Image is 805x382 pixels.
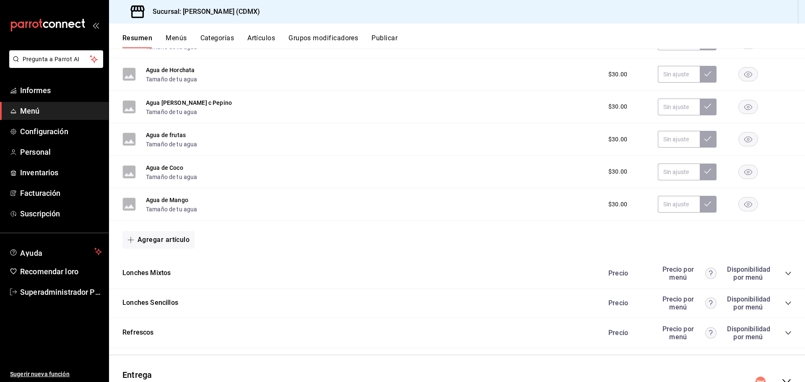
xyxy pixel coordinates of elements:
font: Disponibilidad por menú [727,265,770,281]
font: Resumen [122,34,152,42]
font: Personal [20,148,51,156]
button: colapsar-categoría-fila [785,300,792,307]
font: Superadministrador Parrot [20,288,111,296]
button: Refrescos [122,328,154,338]
font: Menú [20,107,40,115]
font: $30.00 [608,201,627,208]
font: Precio por menú [662,265,694,281]
font: Suscripción [20,209,60,218]
font: Disponibilidad por menú [727,325,770,341]
font: Tamaño de tu agua [146,141,197,148]
font: Agua de Horchata [146,67,195,73]
div: pestañas de navegación [122,34,805,48]
a: Pregunta a Parrot AI [6,61,103,70]
font: Sucursal: [PERSON_NAME] (CDMX) [153,8,260,16]
font: Precio [608,269,628,277]
button: Entrega [122,369,152,382]
button: Tamaño de tu agua [146,140,197,149]
font: Precio [608,329,628,337]
font: Recomendar loro [20,267,78,276]
button: colapsar-categoría-fila [785,270,792,277]
font: $30.00 [608,103,627,110]
button: Pregunta a Parrot AI [9,50,103,68]
button: Agregar artículo [122,231,195,249]
font: Informes [20,86,51,95]
input: Sin ajuste [658,131,700,148]
button: Agua de Horchata [146,65,195,74]
font: $30.00 [608,71,627,78]
font: Refrescos [122,328,154,336]
input: Sin ajuste [658,164,700,180]
font: Grupos modificadores [288,34,358,42]
font: Tamaño de tu agua [146,109,197,115]
font: Agua de frutas [146,132,186,138]
font: Tamaño de tu agua [146,76,197,83]
button: Agua de Coco [146,163,183,172]
font: Agua de Mango [146,197,188,203]
font: Lonches Sencillos [122,299,178,307]
font: Categorías [200,34,234,42]
font: Menús [166,34,187,42]
button: Tamaño de tu agua [146,205,197,214]
font: Precio por menú [662,295,694,311]
font: Publicar [371,34,397,42]
button: abrir_cajón_menú [92,22,99,29]
font: Pregunta a Parrot AI [23,56,80,62]
input: Sin ajuste [658,99,700,115]
font: Precio [608,299,628,307]
font: Tamaño de tu agua [146,174,197,180]
button: Tamaño de tu agua [146,172,197,181]
button: Agua [PERSON_NAME] c Pepino [146,98,232,107]
font: Entrega [122,370,152,380]
button: Agua de Mango [146,195,188,204]
button: Tamaño de tu agua [146,75,197,84]
font: Agua [PERSON_NAME] c Pepino [146,99,232,106]
font: Lonches Mixtos [122,269,171,277]
font: Disponibilidad por menú [727,295,770,311]
font: Precio por menú [662,325,694,341]
font: Facturación [20,189,60,197]
button: Lonches Mixtos [122,268,171,278]
font: Artículos [247,34,275,42]
input: Sin ajuste [658,66,700,83]
font: Configuración [20,127,68,136]
button: colapsar-categoría-fila [785,330,792,336]
input: Sin ajuste [658,196,700,213]
font: Agregar artículo [138,236,190,244]
font: Inventarios [20,168,58,177]
button: Tamaño de tu agua [146,107,197,116]
font: Sugerir nueva función [10,371,70,377]
button: Lonches Sencillos [122,298,178,308]
font: Agua de Coco [146,164,183,171]
font: $30.00 [608,168,627,175]
font: $30.00 [608,136,627,143]
button: Agua de frutas [146,130,186,139]
font: Ayuda [20,249,43,257]
font: Tamaño de tu agua [146,206,197,213]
